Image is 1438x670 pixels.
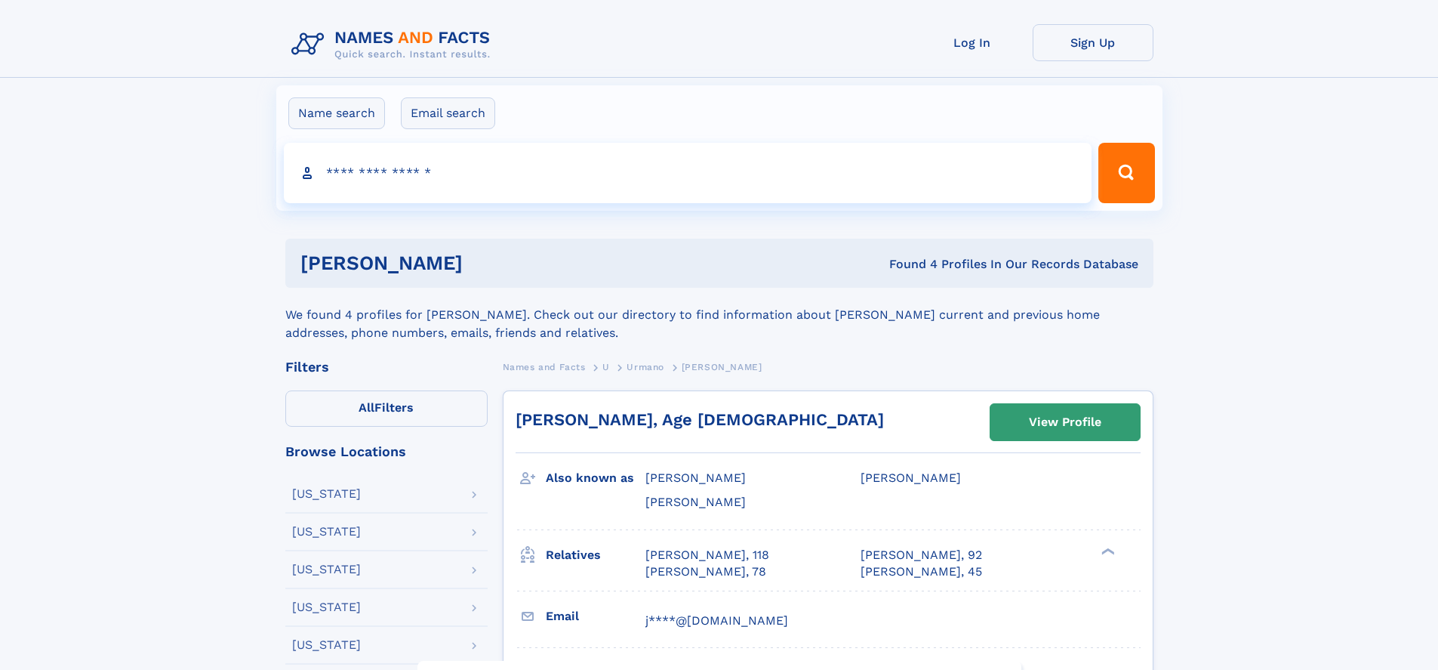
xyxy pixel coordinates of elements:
[546,465,645,491] h3: Also known as
[284,143,1092,203] input: search input
[645,547,769,563] a: [PERSON_NAME], 118
[285,391,488,427] label: Filters
[401,97,495,129] label: Email search
[645,563,766,580] a: [PERSON_NAME], 78
[285,445,488,459] div: Browse Locations
[1029,405,1101,440] div: View Profile
[359,400,374,415] span: All
[285,360,488,374] div: Filters
[292,563,361,576] div: [US_STATE]
[292,526,361,538] div: [US_STATE]
[627,362,664,372] span: Urmano
[861,547,982,563] a: [PERSON_NAME], 92
[1098,546,1116,556] div: ❯
[645,495,746,509] span: [PERSON_NAME]
[861,471,961,485] span: [PERSON_NAME]
[288,97,385,129] label: Name search
[602,362,610,372] span: U
[292,639,361,651] div: [US_STATE]
[1098,143,1154,203] button: Search Button
[300,254,676,273] h1: [PERSON_NAME]
[602,357,610,376] a: U
[503,357,586,376] a: Names and Facts
[546,542,645,568] h3: Relatives
[285,24,503,65] img: Logo Names and Facts
[627,357,664,376] a: Urmano
[546,604,645,629] h3: Email
[682,362,762,372] span: [PERSON_NAME]
[1033,24,1153,61] a: Sign Up
[292,601,361,613] div: [US_STATE]
[912,24,1033,61] a: Log In
[861,563,982,580] a: [PERSON_NAME], 45
[292,488,361,500] div: [US_STATE]
[516,410,884,429] a: [PERSON_NAME], Age [DEMOGRAPHIC_DATA]
[285,288,1153,342] div: We found 4 profiles for [PERSON_NAME]. Check out our directory to find information about [PERSON_...
[990,404,1140,440] a: View Profile
[645,471,746,485] span: [PERSON_NAME]
[676,256,1138,273] div: Found 4 Profiles In Our Records Database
